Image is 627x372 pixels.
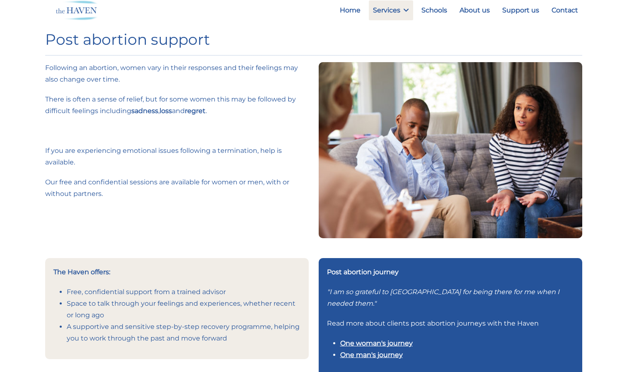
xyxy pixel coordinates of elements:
[53,268,110,276] strong: The Haven offers:
[45,145,309,168] p: If you are experiencing emotional issues following a termination, help is available.
[547,0,582,20] a: Contact
[340,351,403,359] a: One man's journey
[336,0,365,20] a: Home
[45,31,582,48] h1: Post abortion support
[45,94,309,117] p: There is often a sense of relief, but for some women this may be followed by difficult feelings i...
[417,0,451,20] a: Schools
[45,176,309,200] p: Our free and confidential sessions are available for women or men, with or without partners.
[340,339,413,347] a: One woman's journey
[327,318,574,329] p: Read more about clients post abortion journeys with the Haven
[67,286,300,298] li: Free, confidential support from a trained advisor
[327,268,399,276] strong: Post abortion journey
[369,0,413,20] a: Services
[185,107,206,115] strong: regret
[67,321,300,344] li: A supportive and sensitive step-by-step recovery programme, helping you to work through the past ...
[498,0,543,20] a: Support us
[45,62,309,85] p: Following an abortion, women vary in their responses and their feelings may also change over time.
[131,107,158,115] strong: sadness
[67,298,300,321] li: Space to talk through your feelings and experiences, whether recent or long ago
[160,107,172,115] strong: loss
[327,286,574,309] p: "I am so grateful to [GEOGRAPHIC_DATA] for being there for me when I needed them."
[455,0,494,20] a: About us
[319,62,582,238] img: Young couple in crisis trying solve problem during counselling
